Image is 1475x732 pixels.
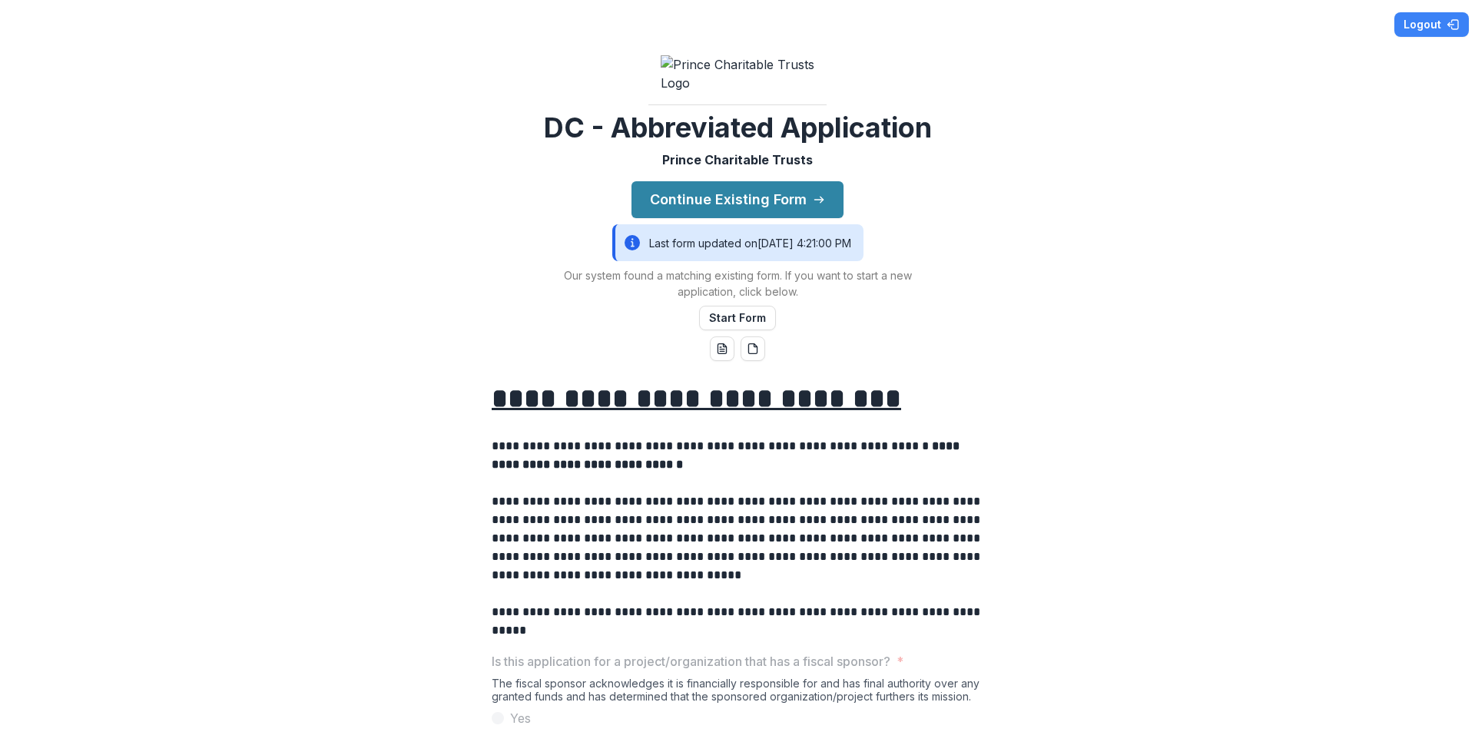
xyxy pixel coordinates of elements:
img: Prince Charitable Trusts Logo [661,55,814,92]
button: Start Form [699,306,776,330]
button: Logout [1394,12,1469,37]
p: Prince Charitable Trusts [662,151,813,169]
button: Continue Existing Form [631,181,844,218]
button: pdf-download [741,336,765,361]
div: The fiscal sponsor acknowledges it is financially responsible for and has final authority over an... [492,677,983,709]
span: Yes [510,709,531,727]
h2: DC - Abbreviated Application [544,111,932,144]
p: Is this application for a project/organization that has a fiscal sponsor? [492,652,890,671]
div: Last form updated on [DATE] 4:21:00 PM [612,224,863,261]
button: word-download [710,336,734,361]
p: Our system found a matching existing form. If you want to start a new application, click below. [545,267,930,300]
